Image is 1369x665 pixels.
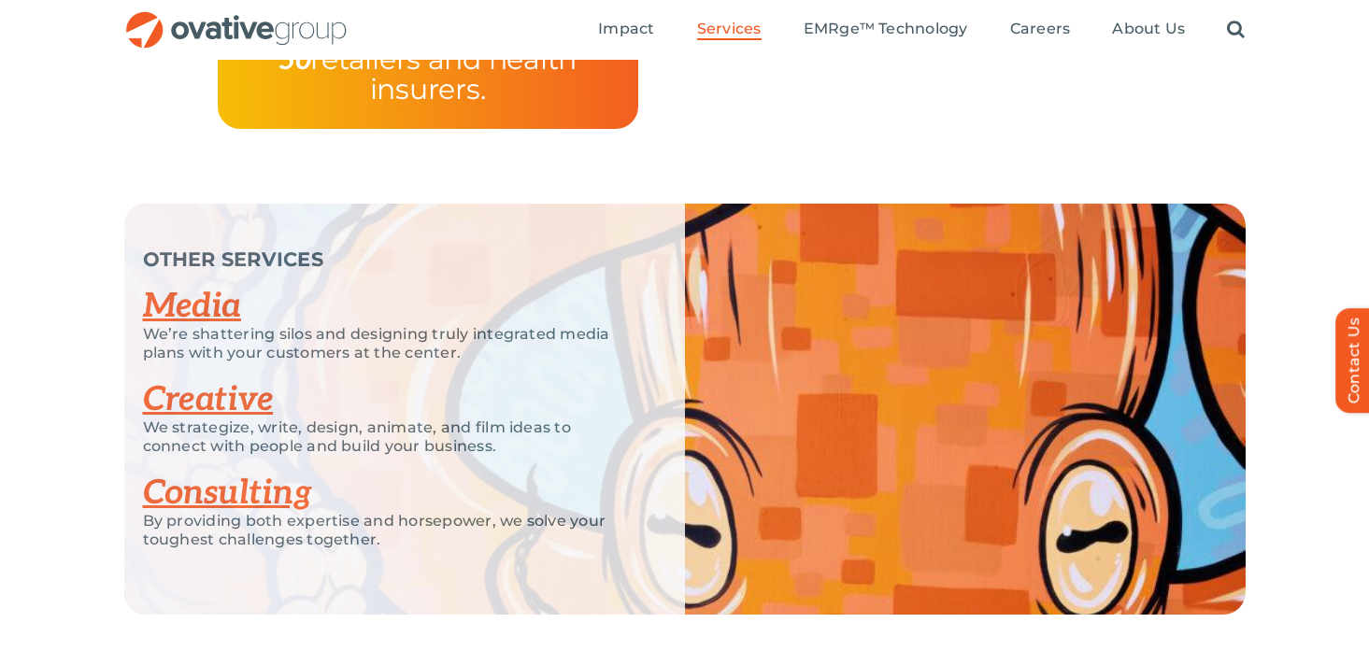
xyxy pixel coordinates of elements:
a: Media [143,286,241,327]
p: By providing both expertise and horsepower, we solve your toughest challenges together. [143,512,638,549]
a: EMRge™ Technology [804,20,968,40]
p: OTHER SERVICES [143,250,638,269]
span: About Us [1112,20,1185,38]
span: EMRge™ Technology [804,20,968,38]
a: OG_Full_horizontal_RGB [124,9,349,27]
span: Impact [598,20,654,38]
a: About Us [1112,20,1185,40]
span: Services [697,20,762,38]
span: Careers [1010,20,1071,38]
p: We strategize, write, design, animate, and film ideas to connect with people and build your busin... [143,418,638,456]
a: Consulting [143,473,312,514]
span: retailers and health insurers. [310,42,577,106]
p: We’re shattering silos and designing truly integrated media plans with your customers at the center. [143,325,638,362]
a: Search [1227,20,1245,40]
a: Careers [1010,20,1071,40]
a: Impact [598,20,654,40]
a: Services [697,20,762,40]
a: Creative [143,379,274,420]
